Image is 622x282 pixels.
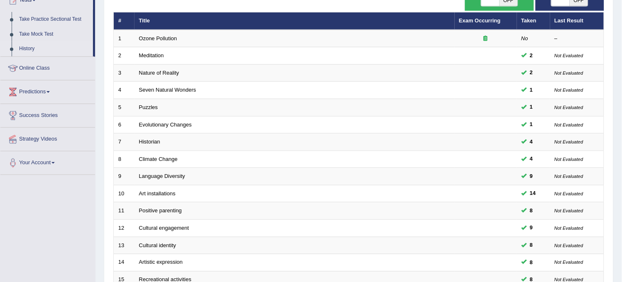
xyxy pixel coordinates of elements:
th: Last Result [550,12,604,30]
td: 4 [114,82,135,99]
div: Exam occurring question [459,35,512,43]
span: You can still take this question [527,103,536,112]
a: Online Class [0,57,95,78]
small: Not Evaluated [555,157,583,162]
a: Exam Occurring [459,17,501,24]
a: Predictions [0,80,95,101]
td: 7 [114,134,135,151]
span: You can still take this question [527,86,536,95]
span: You can still take this question [527,138,536,146]
a: Ozone Pollution [139,35,177,41]
a: Take Mock Test [15,27,93,42]
td: 1 [114,30,135,47]
div: – [555,35,600,43]
span: You can still take this question [527,241,536,250]
td: 5 [114,99,135,117]
small: Not Evaluated [555,139,583,144]
a: Historian [139,139,160,145]
td: 9 [114,168,135,185]
a: Nature of Reality [139,70,179,76]
em: No [522,35,529,41]
a: Climate Change [139,156,178,162]
span: You can still take this question [527,172,536,181]
td: 2 [114,47,135,65]
a: Your Account [0,151,95,172]
a: Success Stories [0,104,95,125]
td: 12 [114,219,135,237]
a: Positive parenting [139,207,182,214]
a: Artistic expression [139,259,183,265]
a: Evolutionary Changes [139,122,192,128]
a: Puzzles [139,104,158,110]
td: 10 [114,185,135,202]
span: You can still take this question [527,155,536,163]
small: Not Evaluated [555,174,583,179]
td: 13 [114,237,135,254]
a: History [15,41,93,56]
span: You can still take this question [527,68,536,77]
td: 3 [114,64,135,82]
small: Not Evaluated [555,53,583,58]
a: Strategy Videos [0,128,95,148]
small: Not Evaluated [555,105,583,110]
small: Not Evaluated [555,88,583,92]
td: 14 [114,254,135,272]
a: Cultural identity [139,242,176,248]
td: 8 [114,151,135,168]
th: Taken [517,12,550,30]
small: Not Evaluated [555,208,583,213]
a: Language Diversity [139,173,185,179]
span: You can still take this question [527,120,536,129]
small: Not Evaluated [555,70,583,75]
small: Not Evaluated [555,191,583,196]
a: Take Practice Sectional Test [15,12,93,27]
small: Not Evaluated [555,243,583,248]
td: 6 [114,116,135,134]
span: You can still take this question [527,207,536,215]
a: Cultural engagement [139,225,189,231]
span: You can still take this question [527,189,539,198]
small: Not Evaluated [555,260,583,265]
th: # [114,12,135,30]
td: 11 [114,202,135,220]
a: Seven Natural Wonders [139,87,196,93]
th: Title [135,12,455,30]
span: You can still take this question [527,224,536,232]
small: Not Evaluated [555,122,583,127]
small: Not Evaluated [555,226,583,231]
a: Meditation [139,52,164,58]
span: You can still take this question [527,51,536,60]
span: You can still take this question [527,258,536,267]
a: Art installations [139,190,176,197]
